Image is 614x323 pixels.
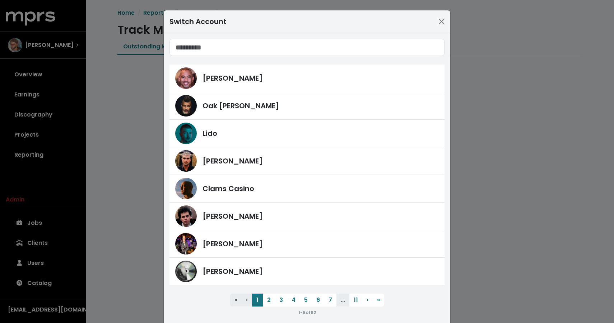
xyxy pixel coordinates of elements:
[169,92,445,120] a: Oak FelderOak [PERSON_NAME]
[377,296,380,304] span: »
[263,294,275,307] button: 2
[203,211,263,222] span: [PERSON_NAME]
[175,67,197,89] img: Harvey Mason Jr
[169,16,227,27] div: Switch Account
[300,294,312,307] button: 5
[203,266,263,277] span: [PERSON_NAME]
[169,120,445,147] a: LidoLido
[175,95,197,117] img: Oak Felder
[175,205,197,227] img: James Ford
[312,294,324,307] button: 6
[203,100,279,111] span: Oak [PERSON_NAME]
[275,294,287,307] button: 3
[287,294,300,307] button: 4
[252,294,263,307] button: 1
[175,178,197,199] img: Clams Casino
[169,39,445,56] input: Search accounts
[203,73,263,84] span: [PERSON_NAME]
[169,147,445,175] a: Fred Gibson[PERSON_NAME]
[169,65,445,92] a: Harvey Mason Jr[PERSON_NAME]
[203,238,263,249] span: [PERSON_NAME]
[349,294,362,307] button: 11
[169,175,445,203] a: Clams CasinoClams Casino
[175,233,197,255] img: Andrew Dawson
[175,150,197,172] img: Fred Gibson
[169,203,445,230] a: James Ford[PERSON_NAME]
[436,16,447,27] button: Close
[367,296,368,304] span: ›
[298,309,316,315] small: 1 - 8 of 82
[324,294,336,307] button: 7
[169,258,445,285] a: Ike Beatz[PERSON_NAME]
[203,156,263,166] span: [PERSON_NAME]
[203,183,254,194] span: Clams Casino
[175,261,197,282] img: Ike Beatz
[175,123,197,144] img: Lido
[203,128,217,139] span: Lido
[169,230,445,258] a: Andrew Dawson[PERSON_NAME]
